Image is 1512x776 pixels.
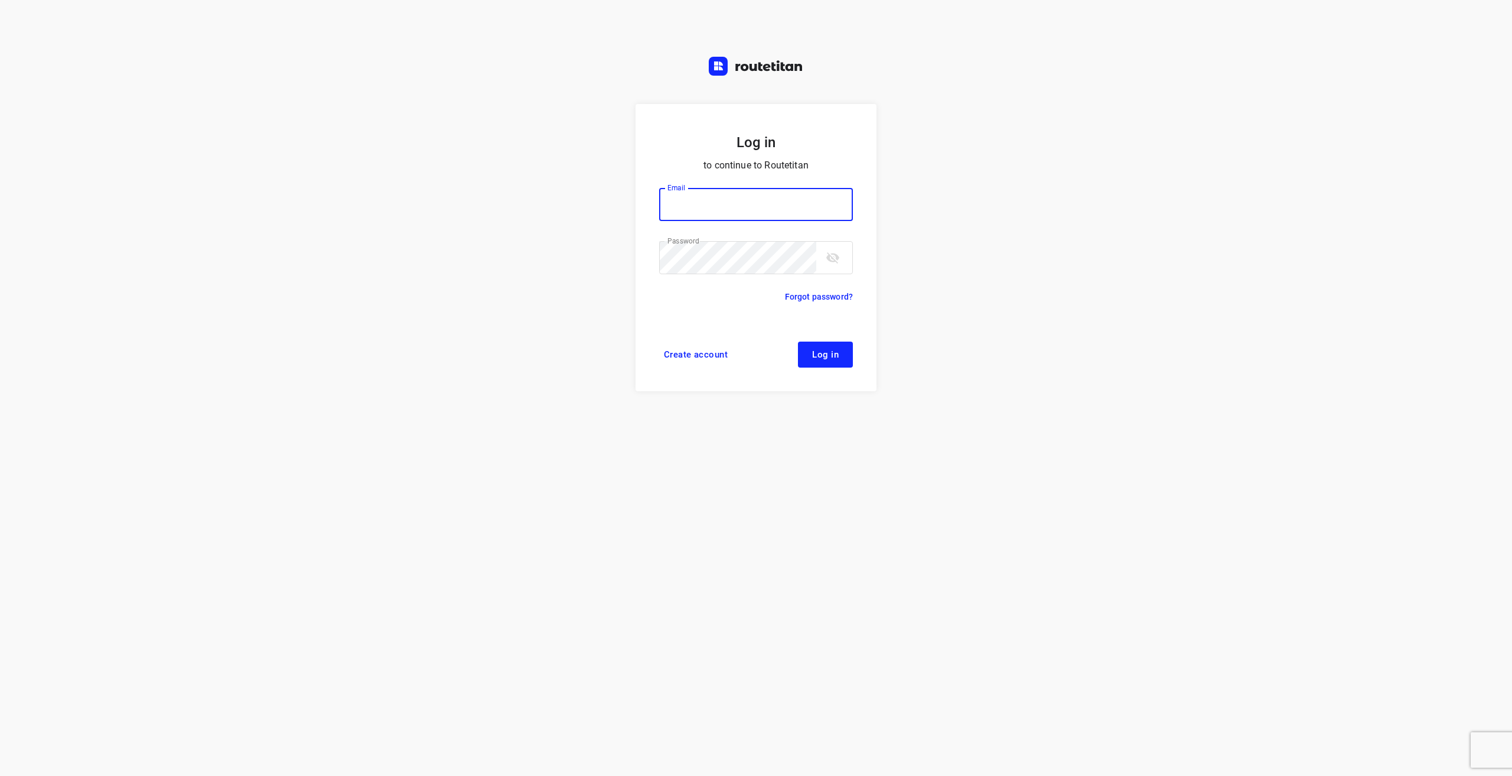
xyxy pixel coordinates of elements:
[709,57,803,76] img: Routetitan
[812,350,839,359] span: Log in
[785,290,853,304] a: Forgot password?
[821,246,845,270] button: toggle password visibility
[659,132,853,152] h5: Log in
[798,342,853,368] button: Log in
[659,157,853,174] p: to continue to Routetitan
[709,57,803,79] a: Routetitan
[664,350,728,359] span: Create account
[659,342,732,368] a: Create account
